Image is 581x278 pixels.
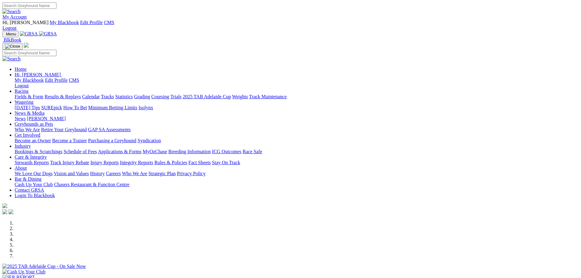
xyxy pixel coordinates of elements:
[2,2,56,9] input: Search
[90,160,119,165] a: Injury Reports
[5,44,20,49] img: Close
[104,20,114,25] a: CMS
[15,88,28,94] a: Racing
[15,94,43,99] a: Fields & Form
[54,182,129,187] a: Chasers Restaurant & Function Centre
[2,31,19,37] button: Toggle navigation
[27,116,66,121] a: [PERSON_NAME]
[54,171,89,176] a: Vision and Values
[15,138,51,143] a: Become an Owner
[15,138,579,143] div: Get Involved
[15,160,579,165] div: Care & Integrity
[63,105,87,110] a: How To Bet
[122,171,147,176] a: Who We Are
[15,94,579,99] div: Racing
[2,203,7,208] img: logo-grsa-white.png
[41,127,87,132] a: Retire Your Greyhound
[15,78,579,88] div: Hi, [PERSON_NAME]
[151,94,169,99] a: Coursing
[106,171,121,176] a: Careers
[69,78,79,83] a: CMS
[90,171,105,176] a: History
[15,78,44,83] a: My Blackbook
[98,149,142,154] a: Applications & Forms
[212,149,241,154] a: ICG Outcomes
[45,94,81,99] a: Results & Replays
[143,149,167,154] a: MyOzChase
[2,25,16,31] a: Logout
[15,143,31,149] a: Industry
[20,31,38,37] img: GRSA
[2,9,21,14] img: Search
[138,105,153,110] a: Isolynx
[15,116,579,121] div: News & Media
[9,209,13,214] img: twitter.svg
[101,94,114,99] a: Tracks
[15,171,52,176] a: We Love Our Dogs
[15,67,27,72] a: Home
[2,20,48,25] span: Hi, [PERSON_NAME]
[2,43,23,50] button: Toggle navigation
[88,138,136,143] a: Purchasing a Greyhound
[41,105,62,110] a: SUREpick
[15,121,53,127] a: Greyhounds as Pets
[15,193,55,198] a: Login To Blackbook
[212,160,240,165] a: Stay On Track
[15,116,26,121] a: News
[15,187,44,193] a: Contact GRSA
[249,94,287,99] a: Track Maintenance
[177,171,206,176] a: Privacy Policy
[2,37,21,42] a: BlkBook
[15,165,27,171] a: About
[82,94,100,99] a: Calendar
[15,160,49,165] a: Stewards Reports
[188,160,211,165] a: Fact Sheets
[88,127,131,132] a: GAP SA Assessments
[24,43,29,48] img: logo-grsa-white.png
[50,160,89,165] a: Track Injury Rebate
[63,149,97,154] a: Schedule of Fees
[2,14,27,20] a: My Account
[39,31,57,37] img: GRSA
[170,94,181,99] a: Trials
[52,138,87,143] a: Become a Trainer
[4,37,21,42] span: BlkBook
[88,105,137,110] a: Minimum Betting Limits
[15,105,40,110] a: [DATE] Tips
[15,105,579,110] div: Wagering
[15,182,579,187] div: Bar & Dining
[138,138,161,143] a: Syndication
[2,56,21,62] img: Search
[15,72,61,77] span: Hi, [PERSON_NAME]
[2,209,7,214] img: facebook.svg
[45,78,68,83] a: Edit Profile
[6,32,16,36] span: Menu
[2,50,56,56] input: Search
[120,160,153,165] a: Integrity Reports
[242,149,262,154] a: Race Safe
[15,110,45,116] a: News & Media
[154,160,187,165] a: Rules & Policies
[2,269,45,275] img: Cash Up Your Club
[15,176,41,182] a: Bar & Dining
[15,83,29,88] a: Logout
[50,20,79,25] a: My Blackbook
[183,94,231,99] a: 2025 TAB Adelaide Cup
[15,132,40,138] a: Get Involved
[15,99,34,105] a: Wagering
[15,72,62,77] a: Hi, [PERSON_NAME]
[15,154,47,160] a: Care & Integrity
[15,127,40,132] a: Who We Are
[15,171,579,176] div: About
[2,20,579,31] div: My Account
[134,94,150,99] a: Grading
[80,20,103,25] a: Edit Profile
[15,149,579,154] div: Industry
[168,149,211,154] a: Breeding Information
[2,264,86,269] img: 2025 TAB Adelaide Cup - On Sale Now
[15,127,579,132] div: Greyhounds as Pets
[115,94,133,99] a: Statistics
[15,182,53,187] a: Cash Up Your Club
[232,94,248,99] a: Weights
[15,149,62,154] a: Bookings & Scratchings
